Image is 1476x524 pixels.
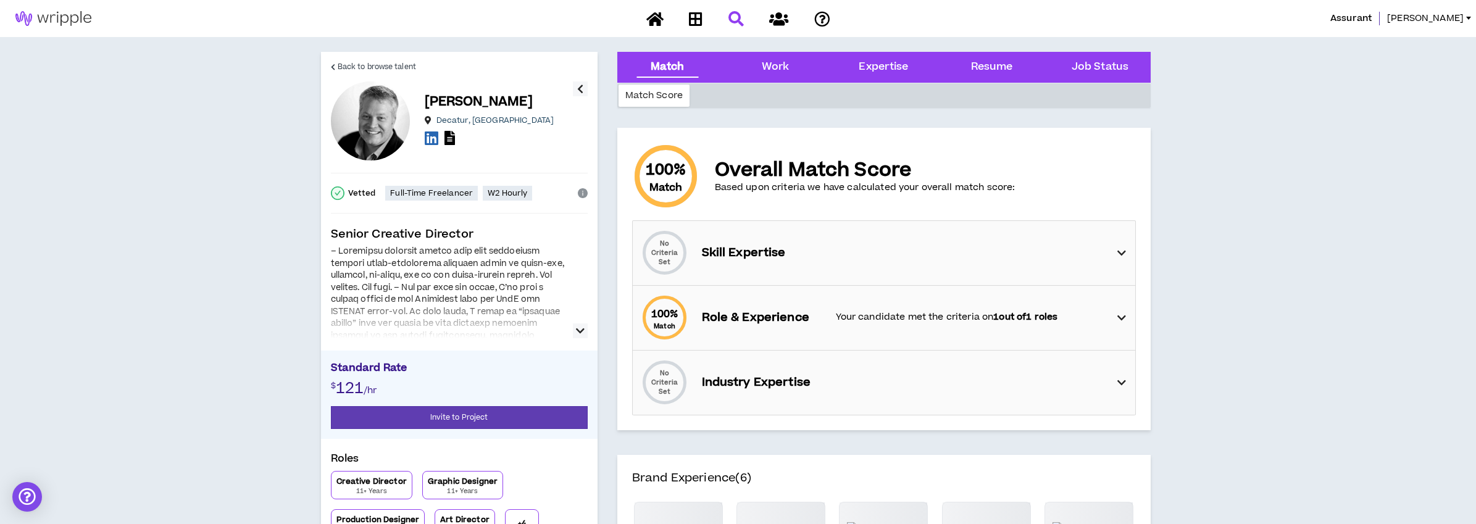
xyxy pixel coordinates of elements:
[331,52,416,81] a: Back to browse talent
[331,360,588,379] p: Standard Rate
[336,476,407,486] p: Creative Director
[640,368,690,396] p: No Criteria Set
[651,307,678,322] span: 100 %
[715,181,1015,194] p: Based upon criteria we have calculated your overall match score:
[632,470,1136,502] h4: Brand Experience (6)
[993,310,1057,323] strong: 1 out of 1 roles
[336,378,364,399] span: 121
[702,244,823,262] p: Skill Expertise
[364,384,377,397] span: /hr
[331,81,410,160] div: Matt D.
[633,351,1135,415] div: No Criteria SetIndustry Expertise
[331,380,336,391] span: $
[859,59,908,75] div: Expertise
[390,188,473,198] p: Full-Time Freelancer
[702,374,823,391] p: Industry Expertise
[640,239,690,267] p: No Criteria Set
[428,476,498,486] p: Graphic Designer
[447,486,478,496] p: 11+ Years
[488,188,527,198] p: W2 Hourly
[1330,12,1372,25] span: Assurant
[12,482,42,512] div: Open Intercom Messenger
[578,188,588,198] span: info-circle
[649,180,683,195] small: Match
[702,309,823,326] p: Role & Experience
[633,221,1135,285] div: No Criteria SetSkill Expertise
[633,286,1135,350] div: 100%MatchRole & ExperienceYour candidate met the criteria on1out of1 roles
[331,451,588,471] p: Roles
[425,93,533,110] p: [PERSON_NAME]
[1387,12,1464,25] span: [PERSON_NAME]
[646,160,686,180] span: 100 %
[348,188,376,198] p: Vetted
[836,310,1106,324] p: Your candidate met the criteria on
[654,322,675,331] small: Match
[619,85,690,107] div: Match Score
[971,59,1013,75] div: Resume
[651,59,684,75] div: Match
[331,226,588,243] p: Senior Creative Director
[436,115,554,125] p: Decatur , [GEOGRAPHIC_DATA]
[715,159,1015,181] p: Overall Match Score
[356,486,387,496] p: 11+ Years
[331,246,565,486] div: – Loremipsu dolorsit ametco adip elit seddoeiusm tempori utlab-etdolorema aliquaen admin ve quisn...
[331,406,588,429] button: Invite to Project
[331,186,344,200] span: check-circle
[1072,59,1128,75] div: Job Status
[762,59,790,75] div: Work
[338,61,416,73] span: Back to browse talent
